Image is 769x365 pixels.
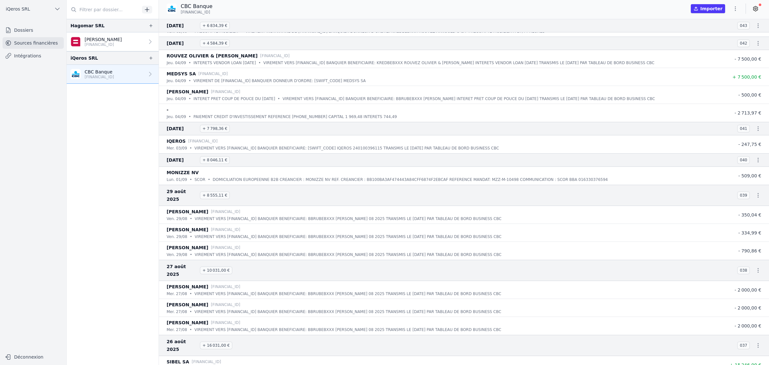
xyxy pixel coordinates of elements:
div: • [189,114,191,120]
span: - 509,00 € [738,173,761,178]
p: VIREMENT DE [FINANCIAL_ID] BANQUIER DONNEUR D'ORDRE: [SWIFT_CODE] MEDSYS SA [194,78,366,84]
p: lun. 01/09 [167,176,187,183]
span: [DATE] [167,22,197,30]
p: ven. 29/08 [167,233,187,240]
p: [FINANCIAL_ID] [211,244,240,251]
span: + 6 834,39 € [200,22,230,30]
div: • [190,216,192,222]
p: VIREMENT VERS [FINANCIAL_ID] BANQUIER BENEFICIAIRE: BBRUBEBXXX [PERSON_NAME] INTERET PRET COUP DE... [283,96,655,102]
p: MONIZZE NV [167,169,199,176]
span: 040 [737,156,750,164]
span: + 10 031,00 € [200,267,232,274]
p: jeu. 04/09 [167,78,186,84]
span: - 2 000,00 € [734,287,761,293]
a: Sources financières [3,37,64,49]
div: • [190,145,192,151]
p: VIREMENT VERS [FINANCIAL_ID] BANQUIER BENEFICIAIRE: BBRUBEBXXX [PERSON_NAME] 08 2025 TRANSMIS LE ... [194,327,501,333]
button: Déconnexion [3,352,64,362]
p: INTERETS VENDOR LOAN [DATE] [194,60,256,66]
span: - 2 000,00 € [734,305,761,310]
p: jeu. 04/09 [167,60,186,66]
p: [PERSON_NAME] [167,283,208,291]
div: • [190,176,192,183]
div: • [190,291,192,297]
div: • [189,96,191,102]
span: [DATE] [167,39,197,47]
span: - 7 500,00 € [734,56,761,62]
p: mer. 27/08 [167,291,187,297]
div: • [189,60,191,66]
p: DOMICILIATION EUROPEENNE B2B CREANCIER : MONIZZE NV REF. CREANCIER : BB100BA3AF474443A84CFF6874F2... [213,176,608,183]
p: [FINANCIAL_ID] [211,208,240,215]
span: + 8 046,11 € [200,156,230,164]
p: VIREMENT VERS [FINANCIAL_ID] BANQUIER BENEFICIAIRE: BBRUBEBXXX [PERSON_NAME] 08 2025 TRANSMIS LE ... [194,291,501,297]
span: + 7 500,00 € [732,74,761,80]
span: 043 [737,22,750,30]
span: 27 août 2025 [167,263,197,278]
div: Hagomar SRL [70,22,104,30]
p: [FINANCIAL_ID] [211,301,240,308]
p: [PERSON_NAME] [167,88,208,96]
p: ROUVEZ OLIVIER & [PERSON_NAME] [167,52,258,60]
span: - 334,99 € [738,230,761,235]
span: - 247,75 € [738,142,761,147]
span: - 2 713,97 € [734,110,761,115]
span: iQeros SRL [6,6,30,12]
p: PAIEMENT CREDIT D'INVESTISSEMENT REFERENCE [PHONE_NUMBER] CAPITAL 1 969,48 INTERETS 744,49 [194,114,397,120]
span: 038 [737,267,750,274]
p: [PERSON_NAME] [167,208,208,216]
input: Filtrer par dossier... [67,4,140,15]
span: [DATE] [167,156,197,164]
span: [FINANCIAL_ID] [181,10,210,15]
p: [PERSON_NAME] [167,301,208,309]
p: [FINANCIAL_ID] [211,284,240,290]
div: • [189,78,191,84]
a: [PERSON_NAME] [FINANCIAL_ID] [67,32,159,51]
span: + 7 798,36 € [200,125,230,132]
p: ven. 29/08 [167,216,187,222]
div: • [259,60,261,66]
p: IQEROS [167,137,186,145]
p: VIREMENT VERS [FINANCIAL_ID] BANQUIER BENEFICIAIRE: KREDBEBXXX ROUVEZ OLIVIER & [PERSON_NAME] INT... [263,60,655,66]
div: iQeros SRL [70,54,98,62]
span: 26 août 2025 [167,338,197,353]
div: • [208,176,210,183]
p: [FINANCIAL_ID] [260,53,290,59]
div: • [190,233,192,240]
img: CBC_CREGBEBB.png [70,69,81,79]
p: VIREMENT VERS [FINANCIAL_ID] BANQUIER BENEFICIAIRE: BBRUBEBXXX [PERSON_NAME] 08 2025 TRANSMIS LE ... [195,251,501,258]
a: Dossiers [3,24,64,36]
p: CBC Banque [85,69,114,75]
button: iQeros SRL [3,4,64,14]
img: belfius-1.png [70,37,81,47]
span: - 2 000,00 € [734,323,761,328]
p: [PERSON_NAME] [167,244,208,251]
p: INTERET PRET COUP DE POUCE DU [DATE] [194,96,275,102]
span: - 350,04 € [738,212,761,217]
a: CBC Banque [FINANCIAL_ID] [67,65,159,84]
p: VIREMENT VERS [FINANCIAL_ID] BANQUIER BENEFICIAIRE: BBRUBEBXXX [PERSON_NAME] 08 2025 TRANSMIS LE ... [194,309,501,315]
p: - [167,106,169,114]
span: + 8 555,11 € [200,191,230,199]
p: jeu. 04/09 [167,114,186,120]
p: SCOR [194,176,205,183]
p: [FINANCIAL_ID] [192,359,221,365]
p: [FINANCIAL_ID] [188,138,218,144]
p: [FINANCIAL_ID] [198,71,228,77]
span: - 500,00 € [738,92,761,98]
p: VIREMENT VERS [FINANCIAL_ID] BANQUIER BENEFICIAIRE: BBRUBEBXXX [PERSON_NAME] 08 2025 TRANSMIS LE ... [195,233,501,240]
span: 039 [737,191,750,199]
span: 041 [737,125,750,132]
img: CBC_CREGBEBB.png [167,4,177,14]
span: + 16 031,00 € [200,342,232,349]
p: [PERSON_NAME] [167,226,208,233]
button: Importer [691,4,725,13]
p: mer. 03/09 [167,145,187,151]
p: [PERSON_NAME] [85,36,122,43]
span: + 4 584,39 € [200,39,230,47]
p: ven. 29/08 [167,251,187,258]
p: [FINANCIAL_ID] [85,42,122,47]
div: • [190,309,192,315]
p: jeu. 04/09 [167,96,186,102]
p: MEDSYS SA [167,70,196,78]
